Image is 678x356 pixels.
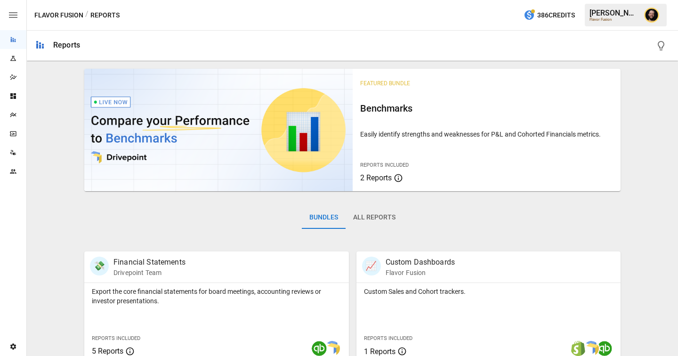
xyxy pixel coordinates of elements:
div: 💸 [90,257,109,275]
img: video thumbnail [84,69,353,191]
span: Featured Bundle [360,80,410,87]
span: 5 Reports [92,347,123,356]
p: Export the core financial statements for board meetings, accounting reviews or investor presentat... [92,287,341,306]
button: 386Credits [520,7,579,24]
img: shopify [571,341,586,356]
span: 386 Credits [537,9,575,21]
div: [PERSON_NAME] [589,8,638,17]
span: Reports Included [92,335,140,341]
span: 2 Reports [360,173,392,182]
img: quickbooks [312,341,327,356]
div: / [85,9,89,21]
p: Custom Dashboards [386,257,455,268]
img: smart model [325,341,340,356]
span: Reports Included [364,335,412,341]
p: Easily identify strengths and weaknesses for P&L and Cohorted Financials metrics. [360,129,613,139]
button: Ciaran Nugent [638,2,665,28]
div: Flavor Fusion [589,17,638,22]
p: Flavor Fusion [386,268,455,277]
p: Financial Statements [113,257,186,268]
span: Reports Included [360,162,409,168]
img: Ciaran Nugent [644,8,659,23]
p: Drivepoint Team [113,268,186,277]
img: smart model [584,341,599,356]
button: Flavor Fusion [34,9,83,21]
p: Custom Sales and Cohort trackers. [364,287,613,296]
div: 📈 [362,257,381,275]
h6: Benchmarks [360,101,613,116]
div: Reports [53,40,80,49]
button: Bundles [302,206,346,229]
img: quickbooks [597,341,612,356]
button: All Reports [346,206,403,229]
span: 1 Reports [364,347,395,356]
